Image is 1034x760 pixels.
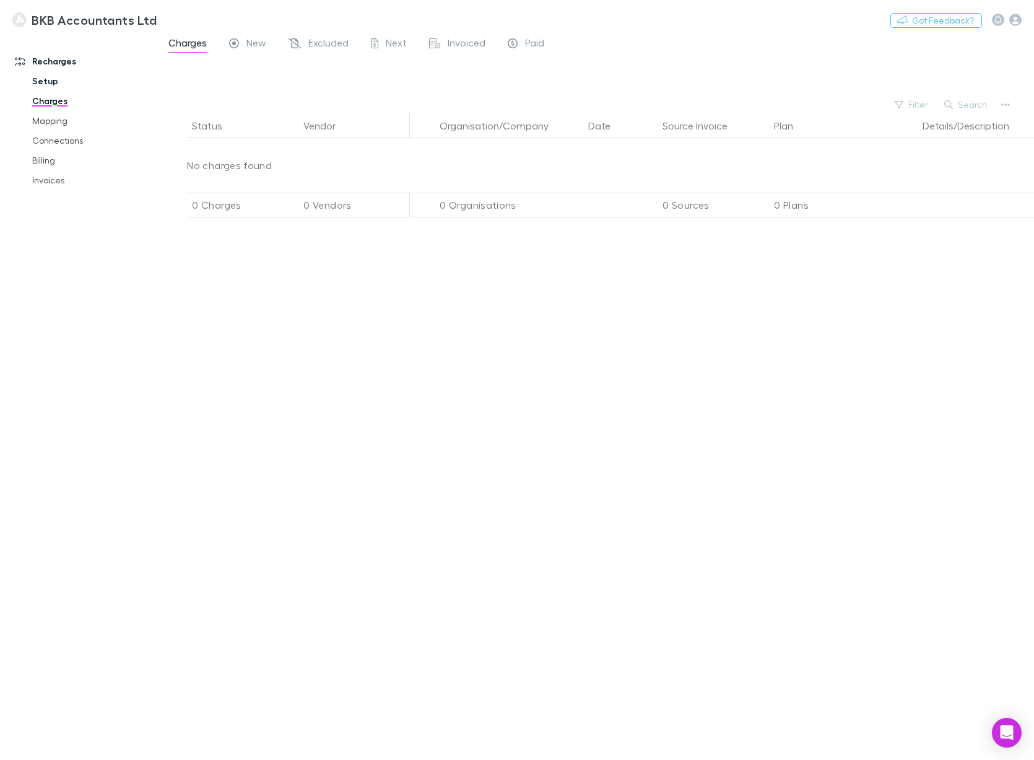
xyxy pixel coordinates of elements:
[923,113,1024,138] button: Details/Description
[192,113,237,138] button: Status
[938,97,994,112] button: Search
[774,113,808,138] button: Plan
[525,37,544,53] span: Paid
[435,193,583,217] div: 0 Organisations
[168,37,207,53] span: Charges
[386,37,407,53] span: Next
[157,138,292,193] p: No charges found
[298,193,410,217] div: 0 Vendors
[20,111,155,131] a: Mapping
[769,193,918,217] div: 0 Plans
[890,13,982,28] button: Got Feedback?
[658,193,769,217] div: 0 Sources
[992,718,1022,748] div: Open Intercom Messenger
[2,51,155,71] a: Recharges
[308,37,349,53] span: Excluded
[246,37,266,53] span: New
[588,113,625,138] button: Date
[5,5,164,35] a: BKB Accountants Ltd
[440,113,563,138] button: Organisation/Company
[187,193,298,217] div: 0 Charges
[32,12,157,27] h3: BKB Accountants Ltd
[448,37,485,53] span: Invoiced
[12,12,27,27] img: BKB Accountants Ltd's Logo
[20,131,155,151] a: Connections
[20,170,155,190] a: Invoices
[303,113,350,138] button: Vendor
[888,97,936,112] button: Filter
[20,91,155,111] a: Charges
[20,151,155,170] a: Billing
[663,113,742,138] button: Source Invoice
[20,71,155,91] a: Setup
